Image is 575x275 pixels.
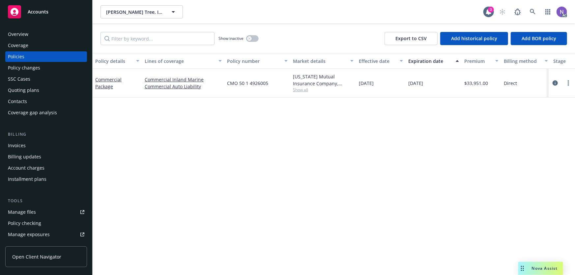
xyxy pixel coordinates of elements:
[408,58,452,65] div: Expiration date
[356,53,406,69] button: Effective date
[518,262,563,275] button: Nova Assist
[12,253,61,260] span: Open Client Navigator
[5,163,87,173] a: Account charges
[541,5,555,18] a: Switch app
[462,53,501,69] button: Premium
[218,36,244,41] span: Show inactive
[290,53,356,69] button: Market details
[526,5,539,18] a: Search
[8,207,36,217] div: Manage files
[8,51,24,62] div: Policies
[8,29,28,40] div: Overview
[532,265,558,271] span: Nova Assist
[93,53,142,69] button: Policy details
[227,58,280,65] div: Policy number
[557,7,567,17] img: photo
[8,151,41,162] div: Billing updates
[5,218,87,229] a: Policy checking
[464,58,491,65] div: Premium
[8,229,50,240] div: Manage exposures
[28,9,48,14] span: Accounts
[5,85,87,96] a: Quoting plans
[564,79,572,87] a: more
[8,140,26,151] div: Invoices
[359,80,374,87] span: [DATE]
[293,73,354,87] div: [US_STATE] Mutual Insurance Company, [US_STATE] Mutual Insurance
[385,32,438,45] button: Export to CSV
[5,151,87,162] a: Billing updates
[5,174,87,184] a: Installment plans
[5,63,87,73] a: Policy changes
[359,58,396,65] div: Effective date
[5,40,87,51] a: Coverage
[5,51,87,62] a: Policies
[8,96,27,107] div: Contacts
[142,53,224,69] button: Lines of coverage
[5,29,87,40] a: Overview
[496,5,509,18] a: Start snowing
[5,74,87,84] a: SSC Cases
[8,85,39,96] div: Quoting plans
[5,198,87,204] div: Tools
[8,40,28,51] div: Coverage
[5,107,87,118] a: Coverage gap analysis
[488,7,494,13] div: 3
[293,87,354,93] span: Show all
[551,79,559,87] a: circleInformation
[518,262,527,275] div: Drag to move
[501,53,551,69] button: Billing method
[145,76,222,83] a: Commercial Inland Marine
[227,80,268,87] span: CMO 50 1 4926005
[101,5,183,18] button: [PERSON_NAME] Tree, Inc
[406,53,462,69] button: Expiration date
[224,53,290,69] button: Policy number
[5,140,87,151] a: Invoices
[145,58,215,65] div: Lines of coverage
[511,32,567,45] button: Add BOR policy
[464,80,488,87] span: $33,951.00
[5,240,87,251] a: Manage certificates
[8,174,46,184] div: Installment plans
[293,58,346,65] div: Market details
[8,63,40,73] div: Policy changes
[5,229,87,240] a: Manage exposures
[95,58,132,65] div: Policy details
[106,9,163,15] span: [PERSON_NAME] Tree, Inc
[504,80,517,87] span: Direct
[145,83,222,90] a: Commercial Auto Liability
[5,207,87,217] a: Manage files
[101,32,215,45] input: Filter by keyword...
[5,3,87,21] a: Accounts
[8,218,41,229] div: Policy checking
[8,74,30,84] div: SSC Cases
[522,35,556,41] span: Add BOR policy
[395,35,427,41] span: Export to CSV
[408,80,423,87] span: [DATE]
[440,32,508,45] button: Add historical policy
[5,96,87,107] a: Contacts
[511,5,524,18] a: Report a Bug
[451,35,497,41] span: Add historical policy
[8,107,57,118] div: Coverage gap analysis
[95,76,122,90] a: Commercial Package
[553,58,574,65] div: Stage
[5,131,87,138] div: Billing
[8,240,51,251] div: Manage certificates
[8,163,44,173] div: Account charges
[504,58,541,65] div: Billing method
